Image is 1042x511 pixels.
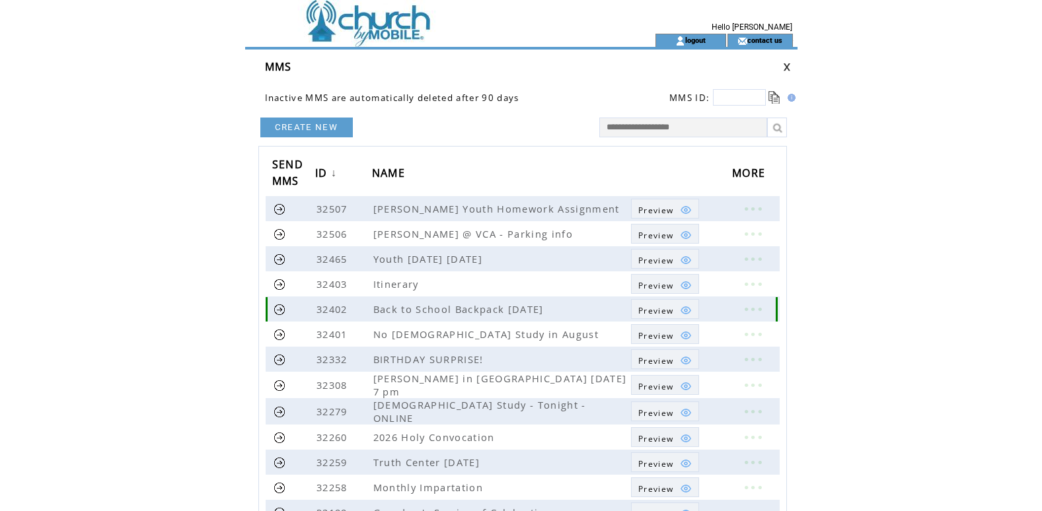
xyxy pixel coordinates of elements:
[316,202,351,215] span: 32507
[680,279,692,291] img: eye.png
[638,255,673,266] span: Show MMS preview
[732,162,768,187] span: MORE
[685,36,706,44] a: logout
[638,330,673,341] span: Show MMS preview
[373,227,576,240] span: [PERSON_NAME] @ VCA - Parking info
[631,199,699,219] a: Preview
[265,59,292,74] span: MMS
[373,327,602,341] span: No [DEMOGRAPHIC_DATA] Study in August
[316,353,351,366] span: 32332
[316,277,351,290] span: 32403
[638,280,673,291] span: Show MMS preview
[265,92,519,104] span: Inactive MMS are automatically deleted after 90 days
[712,22,792,32] span: Hello [PERSON_NAME]
[260,118,353,137] a: CREATE NEW
[316,227,351,240] span: 32506
[638,433,673,444] span: Show MMS preview
[316,302,351,316] span: 32402
[631,324,699,344] a: Preview
[631,452,699,472] a: Preview
[638,483,673,494] span: Show MMS preview
[316,327,351,341] span: 32401
[373,372,627,398] span: [PERSON_NAME] in [GEOGRAPHIC_DATA] [DATE] 7 pm
[316,430,351,444] span: 32260
[316,456,351,469] span: 32259
[631,477,699,497] a: Preview
[631,427,699,447] a: Preview
[372,162,412,186] a: NAME
[680,483,692,494] img: eye.png
[631,375,699,395] a: Preview
[316,405,351,418] span: 32279
[737,36,747,46] img: contact_us_icon.gif
[747,36,782,44] a: contact us
[680,458,692,469] img: eye.png
[675,36,685,46] img: account_icon.gif
[373,277,422,290] span: Itinerary
[373,430,498,444] span: 2026 Holy Convocation
[669,92,710,104] span: MMS ID:
[373,302,547,316] span: Back to School Backpack [DATE]
[680,304,692,316] img: eye.png
[373,252,486,265] span: Youth [DATE] [DATE]
[638,381,673,392] span: Show MMS preview
[638,305,673,316] span: Show MMS preview
[638,230,673,241] span: Show MMS preview
[373,398,586,425] span: [DEMOGRAPHIC_DATA] Study - Tonight - ONLINE
[784,94,796,102] img: help.gif
[316,481,351,494] span: 32258
[373,481,486,494] span: Monthly Impartation
[315,162,340,186] a: ID↓
[316,252,351,265] span: 32465
[316,378,351,392] span: 32308
[373,202,623,215] span: [PERSON_NAME] Youth Homework Assignment
[638,458,673,469] span: Show MMS preview
[631,249,699,269] a: Preview
[631,299,699,319] a: Preview
[680,380,692,392] img: eye.png
[631,224,699,244] a: Preview
[638,355,673,366] span: Show MMS preview
[315,162,331,187] span: ID
[680,407,692,419] img: eye.png
[680,329,692,341] img: eye.png
[373,353,487,366] span: BIRTHDAY SURPRISE!
[638,205,673,216] span: Show MMS preview
[680,432,692,444] img: eye.png
[638,407,673,419] span: Show MMS preview
[680,204,692,216] img: eye.png
[372,162,408,187] span: NAME
[373,456,483,469] span: Truth Center [DATE]
[631,274,699,294] a: Preview
[680,229,692,241] img: eye.png
[680,355,692,366] img: eye.png
[272,154,303,195] span: SEND MMS
[631,349,699,369] a: Preview
[631,401,699,421] a: Preview
[680,254,692,266] img: eye.png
